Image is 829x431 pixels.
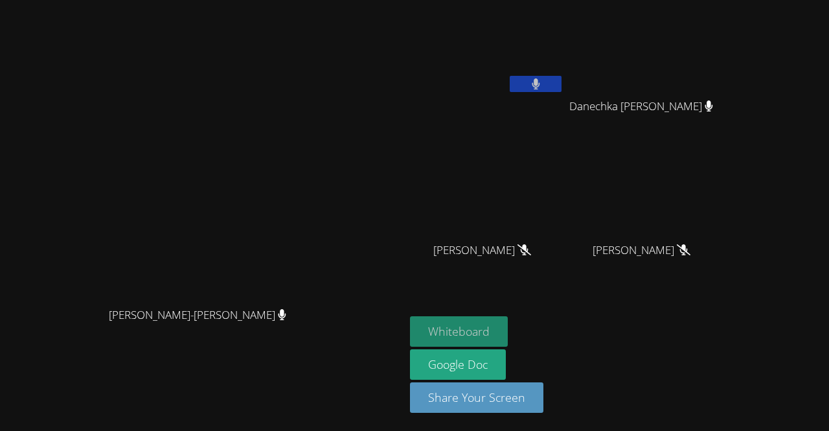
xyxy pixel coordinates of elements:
[410,382,543,413] button: Share Your Screen
[410,349,506,380] a: Google Doc
[433,241,531,260] span: [PERSON_NAME]
[410,316,508,347] button: Whiteboard
[593,241,690,260] span: [PERSON_NAME]
[109,306,286,325] span: [PERSON_NAME]-[PERSON_NAME]
[569,97,713,116] span: Danechka [PERSON_NAME]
